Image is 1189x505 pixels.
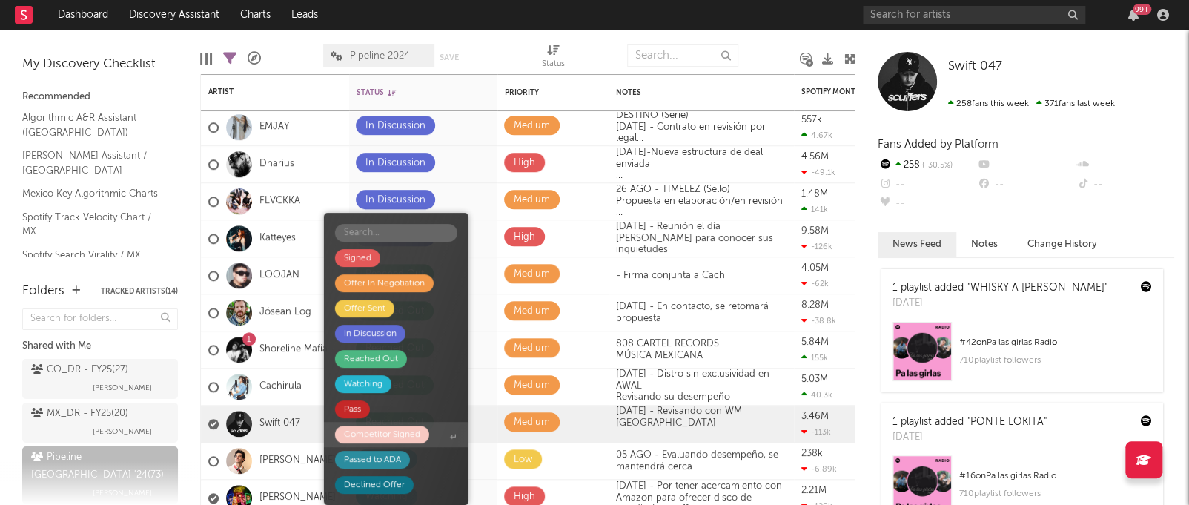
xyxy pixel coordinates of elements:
div: Declined Offer [344,476,405,494]
div: [DATE] - En contacto, se retomará propuesta [609,301,794,324]
a: Spotify Search Virality / MX [22,247,163,263]
div: Offer Sent [344,300,385,317]
div: 1.48M [801,189,828,199]
div: [DATE] [892,296,1107,311]
div: MX_DR - FY25 ( 20 ) [31,405,128,423]
a: Swift 047 [948,59,1002,74]
input: Search... [627,44,738,67]
div: In Discussion [365,191,425,209]
div: Spotify Monthly Listeners [801,88,913,96]
div: Priority [505,88,564,97]
a: Dharius [259,158,294,171]
div: 710 playlist followers [959,485,1152,503]
a: FLVCKKA [259,195,300,208]
div: Recommended [22,88,178,106]
div: Offer In Negotiation [344,274,425,292]
div: -- [1076,175,1174,194]
span: Fans Added by Platform [878,139,998,150]
div: A&R Pipeline [248,37,261,80]
div: [DATE] - Distro sin exclusividad en AWAL [609,369,794,403]
div: 155k [801,353,828,363]
div: Notes [616,88,764,97]
div: High [514,228,535,246]
div: Revisando su desempeño [616,392,786,403]
span: Swift 047 [948,60,1002,73]
button: Save [440,53,459,62]
div: Medium [514,414,550,432]
div: 557k [801,115,822,125]
input: Search for artists [863,6,1085,24]
div: # 42 on Pa las girlas Radio [959,334,1152,351]
div: 9.58M [801,226,829,236]
div: Edit Columns [200,37,212,80]
div: -- [1076,156,1174,175]
input: Search... [335,224,457,242]
div: Artist [208,88,319,96]
div: CO_DR - FY25 ( 27 ) [31,361,128,379]
span: 258 fans this week [948,99,1029,108]
a: Mexico Key Algorithmic Charts [22,185,163,202]
div: Medium [514,265,550,283]
a: Algorithmic A&R Assistant ([GEOGRAPHIC_DATA]) [22,110,163,140]
div: Signed [344,249,371,267]
a: Pipeline [GEOGRAPHIC_DATA] '24(73)[PERSON_NAME] [22,446,178,504]
div: [DATE] - Reunión el día [PERSON_NAME] para conocer sus inquietudes [609,221,794,256]
div: Low [514,451,532,469]
div: [DATE] [892,430,1047,445]
div: -- [976,156,1075,175]
div: Passed to ADA [344,451,401,469]
div: 1 playlist added [892,415,1047,430]
div: Shared with Me [22,337,178,355]
div: Status [542,37,565,80]
span: [PERSON_NAME] [93,484,152,502]
div: Watching [344,375,382,393]
div: - Firma conjunta a Cachi [609,270,735,282]
a: "WHISKY A [PERSON_NAME]" [967,283,1107,293]
div: -- [878,175,976,194]
button: Change History [1013,232,1112,257]
div: -62k [801,279,829,288]
a: Swift 047 [259,417,300,430]
div: 05 AGO - Evaluando desempeño, se mantendrá cerca [609,449,794,472]
div: -126k [801,242,832,251]
span: 371 fans last week [948,99,1115,108]
div: In Discussion [365,154,425,172]
div: Status [542,56,565,73]
div: 2.21M [801,486,827,495]
a: [PERSON_NAME] Assistant / [GEOGRAPHIC_DATA] [22,148,163,178]
a: Cachirula [259,380,302,393]
div: Status [357,88,453,97]
a: Spotify Track Velocity Chart / MX [22,209,163,240]
div: Pipeline [GEOGRAPHIC_DATA] '24 ( 73 ) [31,449,165,484]
div: 3.46M [801,412,829,421]
div: DESTINO (Serie) [DATE] - Contrato en revisión por legal [609,110,794,145]
div: 26 AGO - TIMELEZ (Sello) Propuesta en elaboración/en revisión [609,184,794,219]
button: Notes [956,232,1013,257]
a: EMJAY [259,121,289,133]
div: -6.89k [801,464,837,474]
div: # 16 on Pa las girlas Radio [959,467,1152,485]
div: [DATE] - Revisando con WM [GEOGRAPHIC_DATA] [609,406,794,429]
div: Filters(22 of 73) [223,37,236,80]
div: 8.28M [801,300,829,310]
span: Pipeline 2024 [350,51,410,61]
div: 258 [878,156,976,175]
div: 4.56M [801,152,829,162]
div: Pass [344,400,361,418]
a: MX_DR - FY25(20)[PERSON_NAME] [22,403,178,443]
div: Folders [22,283,64,300]
a: Katteyes [259,232,296,245]
div: Reached Out [344,350,398,368]
div: -- [878,194,976,214]
a: LOOJAN [259,269,299,282]
div: -49.1k [801,168,835,177]
div: 99 + [1133,4,1151,15]
a: [PERSON_NAME] [259,492,336,504]
div: -38.8k [801,316,836,326]
div: Medium [514,377,550,395]
div: 5.03M [801,374,828,384]
div: 4.05M [801,263,829,273]
div: 238k [801,449,823,458]
div: 141k [801,205,828,214]
div: Medium [514,191,550,209]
